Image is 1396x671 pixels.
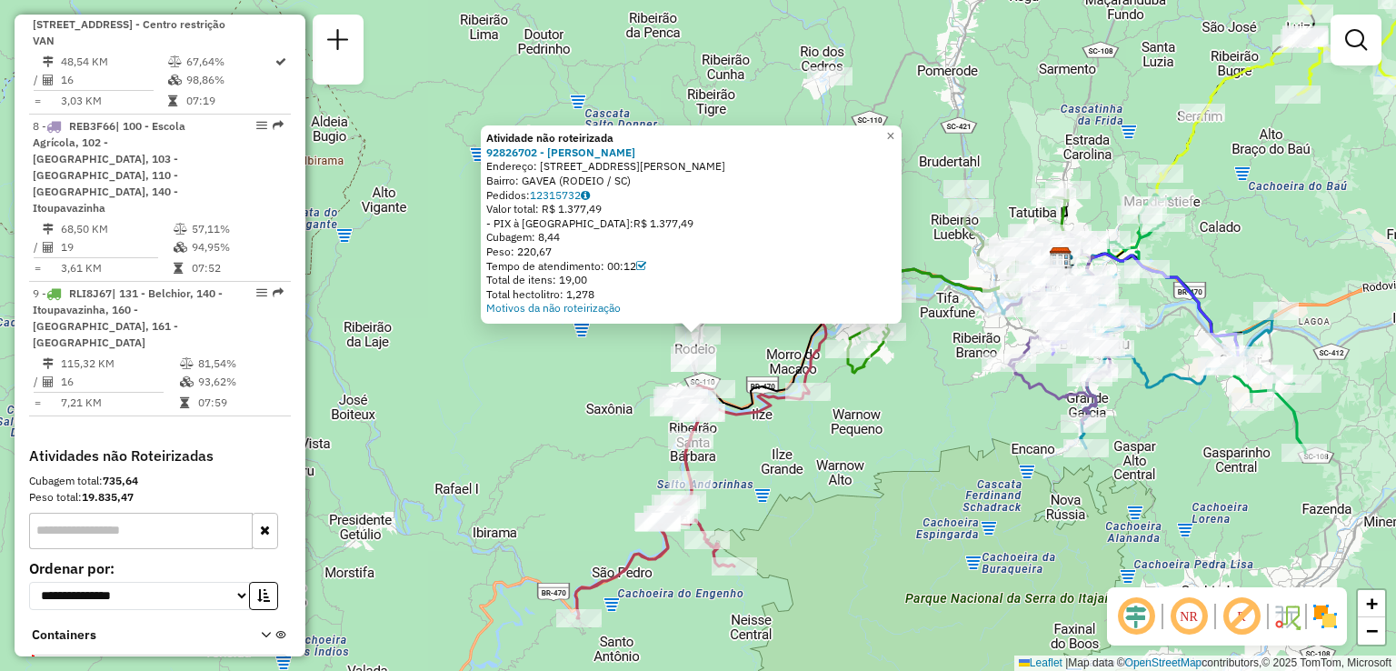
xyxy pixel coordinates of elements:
td: = [33,92,42,110]
td: 81,54% [197,355,284,373]
img: Exibir/Ocultar setores [1311,602,1340,631]
span: | 131 - Belchior, 140 - Itoupavazinha, 160 - [GEOGRAPHIC_DATA], 161 - [GEOGRAPHIC_DATA] [33,286,223,349]
div: Peso: 220,67 [486,245,896,259]
i: % de utilização do peso [174,224,187,235]
div: Total hectolitro: 1,278 [486,287,896,302]
i: % de utilização da cubagem [168,75,182,85]
label: Ordenar por: [29,557,291,579]
td: / [33,238,42,256]
div: Endereço: [STREET_ADDRESS][PERSON_NAME] [486,159,896,174]
a: Leaflet [1019,656,1062,669]
div: Atividade não roteirizada - APIUNA ATACAREJO LTD [634,513,680,531]
div: Pedidos: [486,188,896,203]
td: 16 [60,71,167,89]
i: Distância Total [43,358,54,369]
span: Ocultar deslocamento [1114,595,1158,638]
span: | [1065,656,1068,669]
i: Total de Atividades [43,376,54,387]
td: 67,64% [185,53,274,71]
div: - PIX à [GEOGRAPHIC_DATA]: [486,216,896,231]
button: Ordem crescente [249,582,278,610]
a: Com service time [636,259,646,273]
span: 9 - [33,286,223,349]
span: × [886,128,894,144]
td: 115,32 KM [60,355,179,373]
strong: 19.835,47 [82,490,134,504]
i: Tempo total em rota [180,397,189,408]
i: Total de Atividades [43,242,54,253]
span: 8 - [33,119,185,215]
td: / [33,373,42,391]
a: OpenStreetMap [1125,656,1202,669]
a: Zoom out [1358,617,1385,645]
em: Opções [256,120,267,131]
div: Atividade não roteirizada - DANIELA XAVIER GARCI [671,346,716,365]
em: Rota exportada [273,120,284,131]
i: % de utilização do peso [168,56,182,67]
div: Atividade não roteirizada - Amarildo Lanches [675,326,721,345]
td: 48,54 KM [60,53,167,71]
div: Tempo de atendimento: 00:12 [486,259,896,274]
td: 07:52 [191,259,283,277]
a: Exibir filtros [1338,22,1374,58]
div: Valor total: R$ 1.377,49 [486,202,896,216]
td: 3,61 KM [60,259,173,277]
div: Atividade não roteirizada - ASSADOS DO GUSTAV [807,67,853,85]
span: Containers [32,626,237,645]
span: RLI8J67 [69,286,112,300]
strong: Atividade não roteirizada [486,131,613,145]
td: / [33,71,42,89]
strong: 735,64 [103,474,138,487]
img: Fluxo de ruas [1272,602,1301,631]
td: 57,11% [191,220,283,238]
div: Cubagem total: [29,473,291,489]
div: Total de itens: 19,00 [486,273,896,287]
td: = [33,259,42,277]
td: 3,03 KM [60,92,167,110]
i: Tempo total em rota [168,95,177,106]
div: Atividade não roteirizada - MERCADO RAIMONDI [671,354,716,372]
td: 19 [60,238,173,256]
a: Motivos da não roteirização [486,301,621,315]
span: Exibir rótulo [1220,595,1263,638]
i: Distância Total [43,56,54,67]
td: 7,21 KM [60,394,179,412]
td: 98,86% [185,71,274,89]
a: 92826702 - [PERSON_NAME] [486,145,635,159]
td: 94,95% [191,238,283,256]
a: Zoom in [1358,590,1385,617]
div: Peso total: [29,489,291,506]
span: + [1366,592,1378,615]
i: Observações [581,190,590,201]
h4: Atividades não Roteirizadas [29,447,291,465]
td: = [33,394,42,412]
span: R$ 1.377,49 [633,216,693,230]
span: − [1366,619,1378,642]
span: Ocultar NR [1167,595,1211,638]
div: Cubagem: 8,44 [486,230,896,245]
div: Atividade não roteirizada - APIUNA ATACAREJO LTD [635,514,681,532]
div: Map data © contributors,© 2025 TomTom, Microsoft [1014,656,1396,671]
i: Rota otimizada [275,56,286,67]
i: Total de Atividades [43,75,54,85]
a: 12315732 [530,188,590,202]
em: Rota exportada [273,287,284,298]
a: Nova sessão e pesquisa [320,22,356,63]
div: Bairro: GAVEA (RODEIO / SC) [486,174,896,188]
td: 07:19 [185,92,274,110]
td: 93,62% [197,373,284,391]
td: 16 [60,373,179,391]
td: 68,50 KM [60,220,173,238]
i: % de utilização da cubagem [174,242,187,253]
td: 07:59 [197,394,284,412]
a: Close popup [880,125,902,147]
i: % de utilização da cubagem [180,376,194,387]
i: Distância Total [43,224,54,235]
i: Tempo total em rota [174,263,183,274]
em: Opções [256,287,267,298]
span: REB3F66 [69,119,115,133]
i: % de utilização do peso [180,358,194,369]
img: CDD Blumenau [1049,246,1072,270]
